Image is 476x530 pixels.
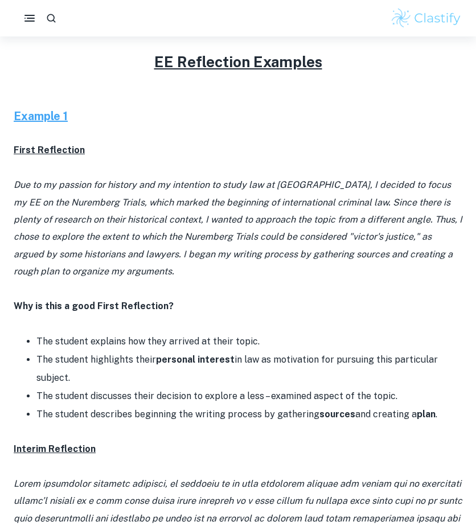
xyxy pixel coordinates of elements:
strong: sources [319,409,355,420]
u: EE Reflection Examples [154,53,322,71]
u: Interim Reflection [14,443,96,454]
u: Example 1 [14,109,68,123]
strong: personal interest [156,354,235,365]
img: Clastify logo [390,7,462,30]
strong: plan [417,409,436,420]
i: Due to my passion for history and my intention to study law at [GEOGRAPHIC_DATA], I decided to fo... [14,179,462,277]
li: The student describes beginning the writing process by gathering and creating a . [36,405,462,424]
strong: Why is this a good First Reflection? [14,301,174,311]
li: The student highlights their in law as motivation for pursuing this particular subject. [36,351,462,387]
li: The student explains how they arrived at their topic. [36,332,462,351]
u: First Reflection [14,145,85,155]
li: The student discusses their decision to explore a less – examined aspect of the topic. [36,387,462,405]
